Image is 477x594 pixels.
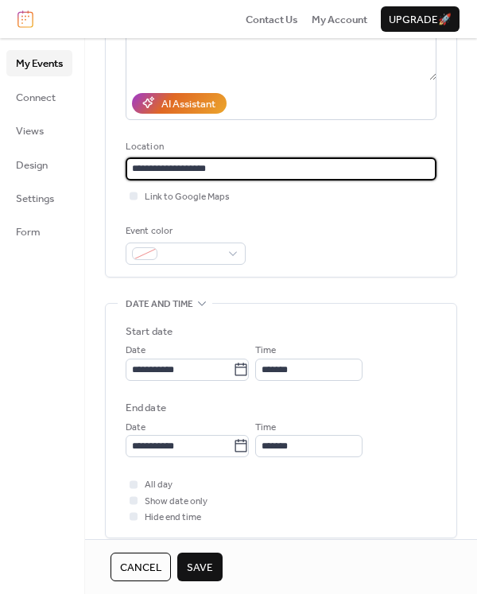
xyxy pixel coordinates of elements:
span: My Account [312,12,367,28]
a: My Account [312,11,367,27]
span: Time [255,420,276,436]
span: Contact Us [246,12,298,28]
span: Connect [16,90,56,106]
img: logo [17,10,33,28]
span: Save [187,560,213,576]
a: Form [6,219,72,244]
a: Design [6,152,72,177]
span: All day [145,477,173,493]
a: Connect [6,84,72,110]
span: Design [16,157,48,173]
a: Contact Us [246,11,298,27]
a: Views [6,118,72,143]
a: My Events [6,50,72,76]
div: Start date [126,324,173,340]
button: Cancel [111,553,171,581]
span: Form [16,224,41,240]
span: Date and time [126,297,193,313]
span: Upgrade 🚀 [389,12,452,28]
button: Save [177,553,223,581]
div: AI Assistant [161,96,215,112]
button: AI Assistant [132,93,227,114]
a: Settings [6,185,72,211]
span: Date [126,343,145,359]
span: Show date only [145,494,207,510]
span: Views [16,123,44,139]
span: Time [255,343,276,359]
div: End date [126,400,166,416]
div: Location [126,139,433,155]
span: Date [126,420,145,436]
span: Hide end time [145,510,201,526]
span: My Events [16,56,63,72]
span: Settings [16,191,54,207]
div: Event color [126,223,242,239]
span: Link to Google Maps [145,189,230,205]
span: Cancel [120,560,161,576]
button: Upgrade🚀 [381,6,460,32]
